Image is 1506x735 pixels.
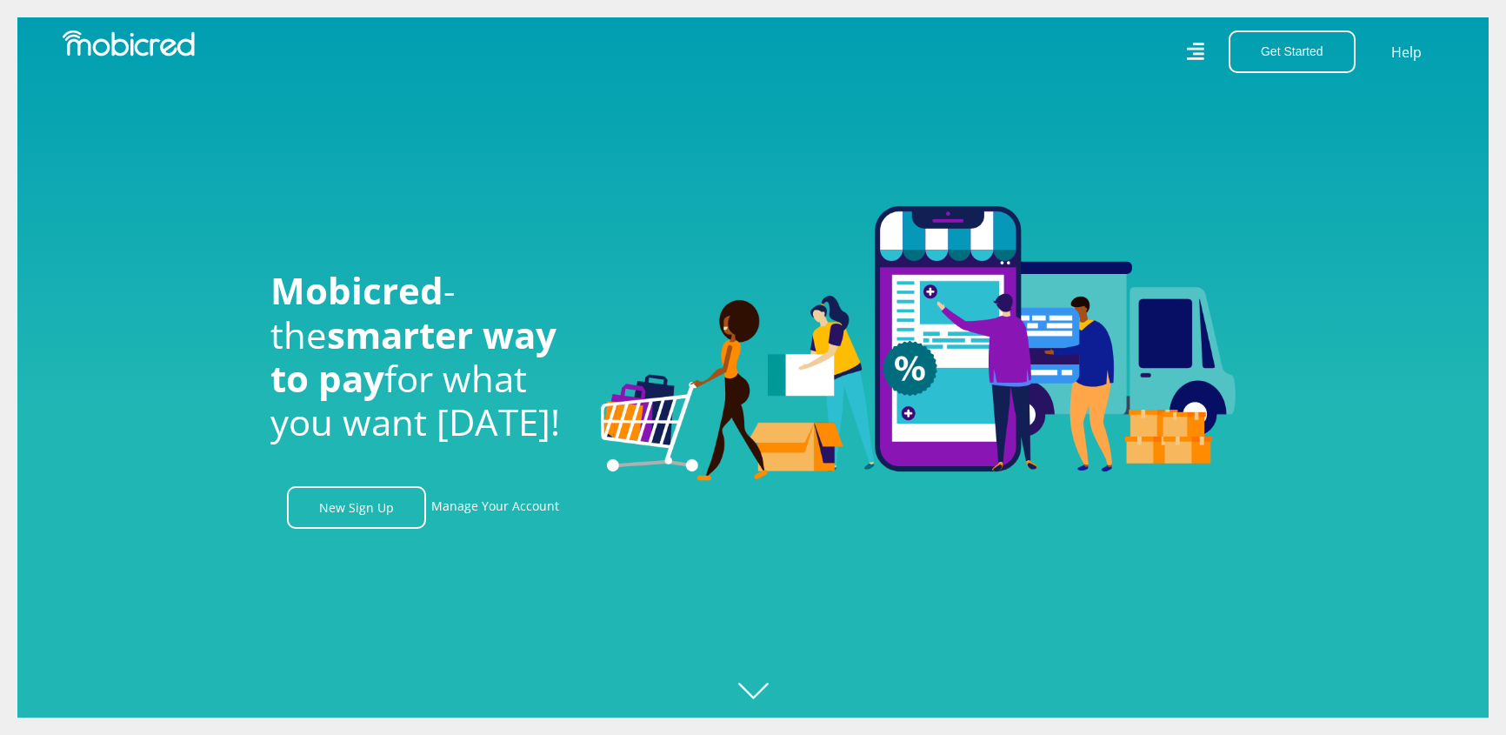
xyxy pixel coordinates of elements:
[270,269,575,444] h1: - the for what you want [DATE]!
[63,30,195,57] img: Mobicred
[270,265,443,315] span: Mobicred
[270,310,556,403] span: smarter way to pay
[601,206,1236,481] img: Welcome to Mobicred
[1229,30,1356,73] button: Get Started
[287,486,426,529] a: New Sign Up
[431,486,559,529] a: Manage Your Account
[1390,41,1423,63] a: Help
